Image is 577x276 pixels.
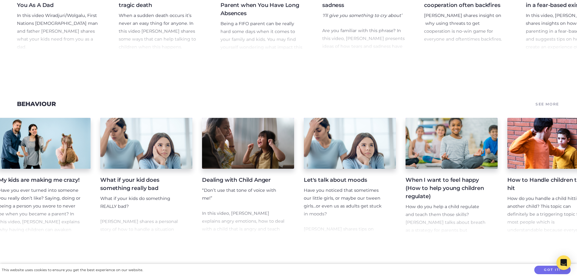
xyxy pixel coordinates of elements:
a: Let's talk about moods Have you noticed that sometimes our little girls, or maybe our tween girls... [304,118,396,234]
p: Being a FIFO parent can be really hard some days when it comes to your family and kids. You may f... [221,20,303,98]
a: What if your kid does something really bad What if your kids do something REALLY bad? [PERSON_NAM... [100,118,192,234]
p: “Don’t use that tone of voice with me!” [202,187,284,202]
a: Dealing with Child Anger “Don’t use that tone of voice with me!” In this video, [PERSON_NAME] exp... [202,118,294,234]
p: How do you help a child regulate and teach them those skills? [PERSON_NAME] talks about breath as... [406,203,488,274]
a: When I want to feel happy (How to help young children regulate) How do you help a child regulate ... [406,118,498,234]
h4: Let's talk about moods [304,176,386,184]
div: This website uses cookies to ensure you get the best experience on our website. [2,267,143,273]
p: Are you familiar with this phrase? In this video, [PERSON_NAME] presents ideas of how tears and s... [322,27,405,74]
p: Have you noticed that sometimes our little girls, or maybe our tween girls…or even us as adults g... [304,187,386,218]
p: What if your kids do something REALLY bad? [100,195,183,211]
h4: When I want to feel happy (How to help young children regulate) [406,176,488,201]
em: ‘I’ll give you something to cry about’ [322,13,402,18]
p: [PERSON_NAME] shares a personal story of how to handle a situation when your child does something... [100,218,183,249]
p: When a sudden death occurs it’s never an easy thing for anyone. In this video [PERSON_NAME] share... [119,12,201,51]
button: Got it! [534,266,571,274]
p: [PERSON_NAME] shares tips on helping girls to become more optimistic in the face of ruminating th... [304,225,386,257]
p: In this video, [PERSON_NAME] explains angry emotions, how to deal with a child that is angry and ... [202,210,284,249]
h4: What if your kid does something really bad [100,176,183,192]
div: Open Intercom Messenger [556,255,571,270]
h4: Dealing with Child Anger [202,176,284,184]
a: Behaviour [17,100,56,108]
p: [PERSON_NAME] shares insight on why using threats to get cooperation is no-win game for everyone ... [424,12,506,43]
p: In this video Wiradjuri/Wolgalu, First Nations [DEMOGRAPHIC_DATA] man and father [PERSON_NAME] sh... [17,12,99,51]
a: See More [535,100,560,108]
